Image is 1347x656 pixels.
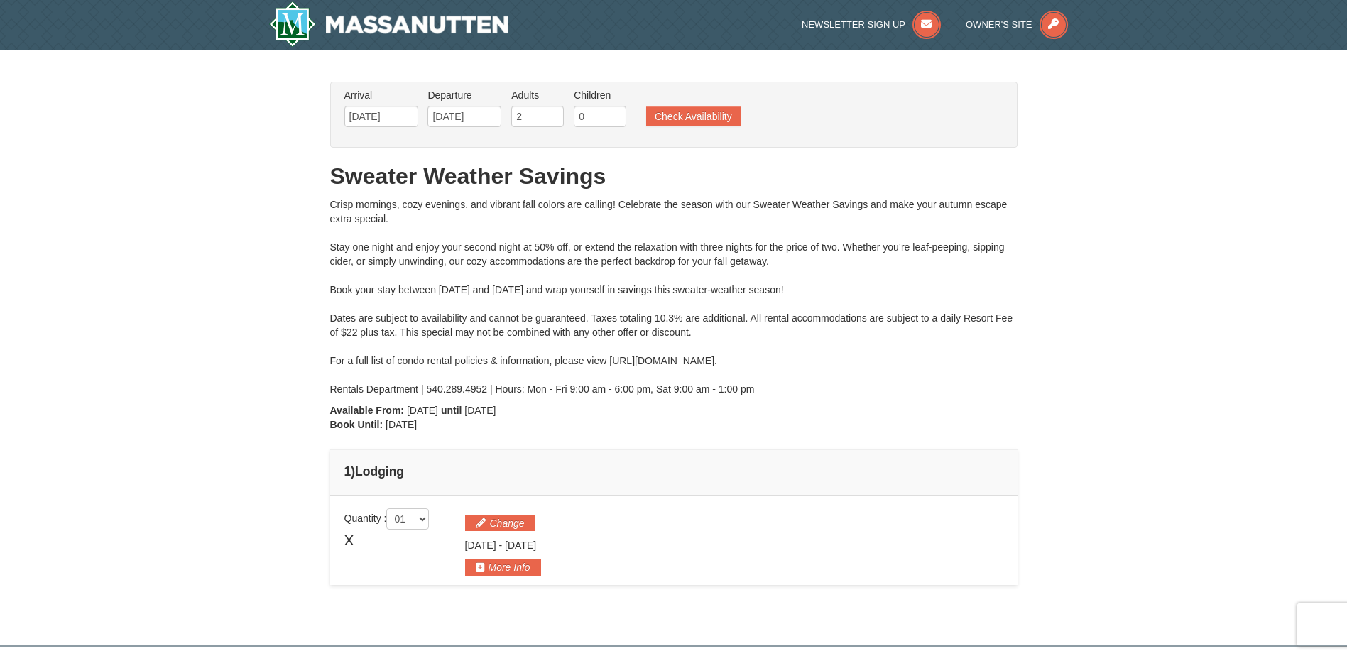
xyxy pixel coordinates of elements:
[498,540,502,551] span: -
[465,559,541,575] button: More Info
[330,162,1018,190] h1: Sweater Weather Savings
[427,88,501,102] label: Departure
[802,19,905,30] span: Newsletter Sign Up
[344,88,418,102] label: Arrival
[386,419,417,430] span: [DATE]
[441,405,462,416] strong: until
[407,405,438,416] span: [DATE]
[330,197,1018,396] div: Crisp mornings, cozy evenings, and vibrant fall colors are calling! Celebrate the season with our...
[464,405,496,416] span: [DATE]
[646,106,741,126] button: Check Availability
[269,1,509,47] img: Massanutten Resort Logo
[330,419,383,430] strong: Book Until:
[344,464,1003,479] h4: 1 Lodging
[465,515,535,531] button: Change
[802,19,941,30] a: Newsletter Sign Up
[511,88,564,102] label: Adults
[465,540,496,551] span: [DATE]
[351,464,355,479] span: )
[966,19,1068,30] a: Owner's Site
[269,1,509,47] a: Massanutten Resort
[330,405,405,416] strong: Available From:
[966,19,1032,30] span: Owner's Site
[574,88,626,102] label: Children
[505,540,536,551] span: [DATE]
[344,530,354,551] span: X
[344,513,430,524] span: Quantity :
